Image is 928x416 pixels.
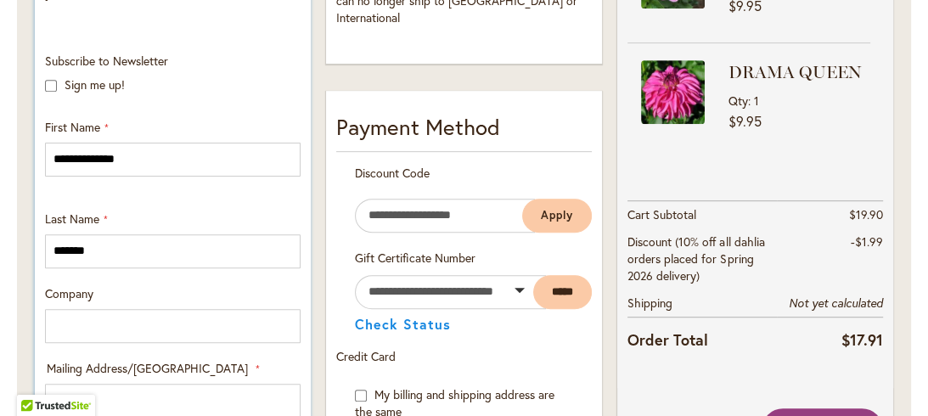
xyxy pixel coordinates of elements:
span: Company [45,285,93,301]
span: Not yet calculated [789,295,883,311]
strong: Order Total [627,327,708,351]
span: $9.95 [728,112,761,130]
div: Payment Method [336,111,592,152]
iframe: Launch Accessibility Center [13,356,60,403]
span: Discount (10% off all dahlia orders placed for Spring 2026 delivery) [627,233,764,284]
span: Subscribe to Newsletter [45,53,168,69]
img: DRAMA QUEEN [641,60,705,124]
span: Last Name [45,211,99,227]
span: Qty [728,93,747,109]
span: Credit Card [336,348,396,364]
span: Mailing Address/[GEOGRAPHIC_DATA] [47,360,248,376]
span: $19.90 [849,206,883,222]
span: -$1.99 [851,233,883,250]
span: First Name [45,119,100,135]
span: Gift Certificate Number [355,250,475,266]
span: Shipping [627,295,672,311]
span: Apply [541,208,573,222]
strong: DRAMA QUEEN [728,60,866,84]
span: 1 [753,93,758,109]
span: $17.91 [841,329,883,350]
th: Cart Subtotal [627,200,777,228]
span: Discount Code [355,165,430,181]
button: Check Status [355,318,451,331]
label: Sign me up! [65,76,125,93]
button: Apply [522,199,592,233]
